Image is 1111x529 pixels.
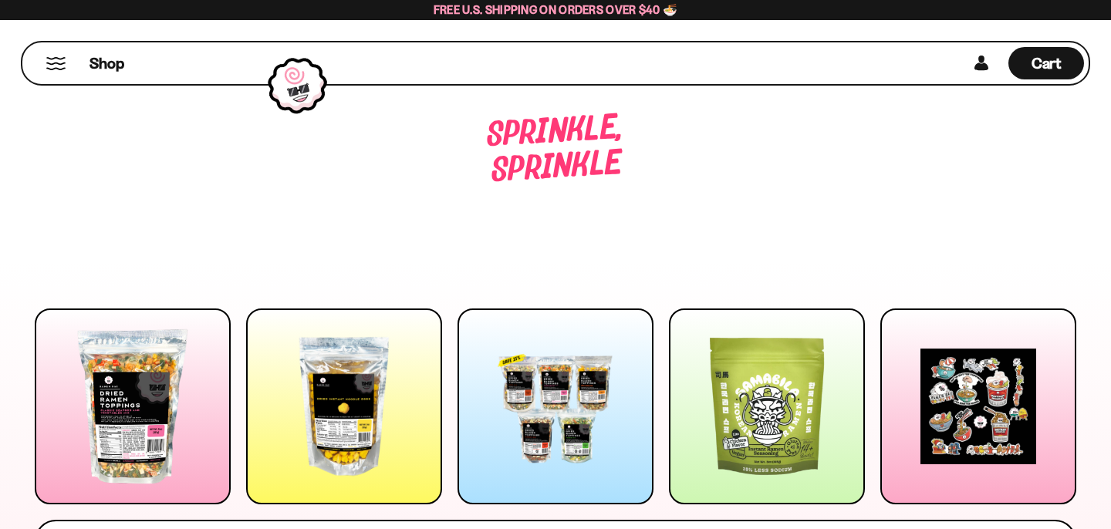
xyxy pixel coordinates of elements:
a: Shop [89,47,124,79]
button: Mobile Menu Trigger [46,57,66,70]
span: Cart [1032,54,1062,72]
div: Cart [1008,42,1084,84]
span: Shop [89,53,124,74]
span: Free U.S. Shipping on Orders over $40 🍜 [434,2,678,17]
